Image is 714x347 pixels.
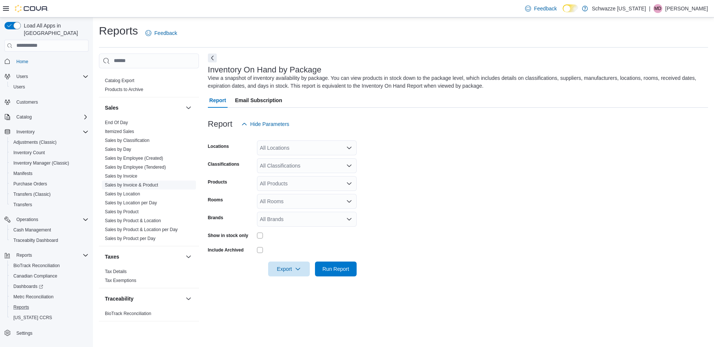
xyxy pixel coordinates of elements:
[105,120,128,125] a: End Of Day
[16,129,35,135] span: Inventory
[99,267,199,288] div: Taxes
[346,163,352,169] button: Open list of options
[10,82,28,91] a: Users
[346,145,352,151] button: Open list of options
[105,173,137,179] a: Sales by Invoice
[10,148,48,157] a: Inventory Count
[13,294,54,300] span: Metrc Reconciliation
[105,104,183,111] button: Sales
[13,227,51,233] span: Cash Management
[105,182,158,188] span: Sales by Invoice & Product
[346,198,352,204] button: Open list of options
[1,71,91,82] button: Users
[665,4,708,13] p: [PERSON_NAME]
[7,271,91,281] button: Canadian Compliance
[105,138,149,143] a: Sales by Classification
[105,253,183,260] button: Taxes
[16,59,28,65] span: Home
[105,295,183,302] button: Traceability
[105,218,161,223] a: Sales by Product & Location
[13,215,41,224] button: Operations
[273,262,305,276] span: Export
[105,146,131,152] span: Sales by Day
[105,295,134,302] h3: Traceability
[105,87,143,92] a: Products to Archive
[105,269,127,275] span: Tax Details
[10,190,89,199] span: Transfers (Classic)
[654,4,662,13] span: MD
[105,209,139,215] span: Sales by Product
[15,5,48,12] img: Cova
[7,225,91,235] button: Cash Management
[13,315,52,321] span: [US_STATE] CCRS
[105,278,136,283] a: Tax Exemptions
[563,12,563,13] span: Dark Mode
[7,147,91,158] button: Inventory Count
[105,227,178,233] span: Sales by Product & Location per Day
[13,139,57,145] span: Adjustments (Classic)
[208,215,223,221] label: Brands
[1,250,91,260] button: Reports
[10,179,89,188] span: Purchase Orders
[7,200,91,210] button: Transfers
[105,78,134,84] span: Catalog Export
[16,74,28,80] span: Users
[13,127,38,136] button: Inventory
[208,65,322,74] h3: Inventory On Hand by Package
[10,200,35,209] a: Transfers
[13,98,41,107] a: Customers
[16,114,32,120] span: Catalog
[13,171,32,176] span: Manifests
[649,4,650,13] p: |
[10,261,89,270] span: BioTrack Reconciliation
[7,189,91,200] button: Transfers (Classic)
[10,272,89,280] span: Canadian Compliance
[208,247,244,253] label: Include Archived
[1,127,91,137] button: Inventory
[10,226,89,234] span: Cash Management
[10,82,89,91] span: Users
[1,112,91,122] button: Catalog
[208,74,704,90] div: View a snapshot of inventory availability by package. You can view products in stock down to the ...
[653,4,662,13] div: Matthew Dupuis
[13,181,47,187] span: Purchase Orders
[105,104,119,111] h3: Sales
[142,26,180,40] a: Feedback
[105,173,137,179] span: Sales by Invoice
[534,5,557,12] span: Feedback
[315,262,357,276] button: Run Report
[208,120,232,129] h3: Report
[13,72,31,81] button: Users
[238,117,292,132] button: Hide Parameters
[10,200,89,209] span: Transfers
[13,328,89,337] span: Settings
[105,129,134,134] a: Itemized Sales
[10,190,54,199] a: Transfers (Classic)
[7,281,91,292] a: Dashboards
[184,61,193,70] button: Products
[208,143,229,149] label: Locations
[184,294,193,303] button: Traceability
[10,282,46,291] a: Dashboards
[105,147,131,152] a: Sales by Day
[105,191,140,197] a: Sales by Location
[105,209,139,214] a: Sales by Product
[10,226,54,234] a: Cash Management
[7,82,91,92] button: Users
[7,168,91,179] button: Manifests
[13,237,58,243] span: Traceabilty Dashboard
[208,197,223,203] label: Rooms
[105,120,128,126] span: End Of Day
[13,283,43,289] span: Dashboards
[10,282,89,291] span: Dashboards
[105,78,134,83] a: Catalog Export
[10,236,61,245] a: Traceabilty Dashboard
[13,57,89,66] span: Home
[13,215,89,224] span: Operations
[346,216,352,222] button: Open list of options
[10,261,63,270] a: BioTrack Reconciliation
[7,235,91,246] button: Traceabilty Dashboard
[1,327,91,338] button: Settings
[10,272,60,280] a: Canadian Compliance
